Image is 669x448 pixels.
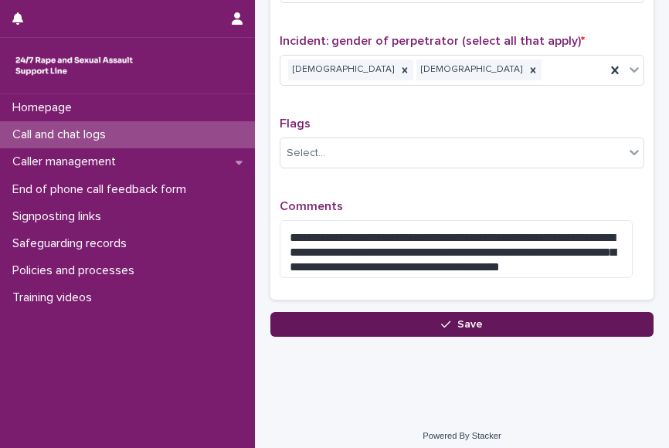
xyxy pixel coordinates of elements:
[6,182,199,197] p: End of phone call feedback form
[6,236,139,251] p: Safeguarding records
[457,319,483,330] span: Save
[288,59,396,80] div: [DEMOGRAPHIC_DATA]
[6,263,147,278] p: Policies and processes
[280,200,343,212] span: Comments
[287,145,325,161] div: Select...
[423,431,501,440] a: Powered By Stacker
[280,35,585,47] span: Incident: gender of perpetrator (select all that apply)
[6,290,104,305] p: Training videos
[6,154,128,169] p: Caller management
[280,117,311,130] span: Flags
[270,312,654,337] button: Save
[6,127,118,142] p: Call and chat logs
[6,100,84,115] p: Homepage
[12,50,136,81] img: rhQMoQhaT3yELyF149Cw
[6,209,114,224] p: Signposting links
[416,59,525,80] div: [DEMOGRAPHIC_DATA]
